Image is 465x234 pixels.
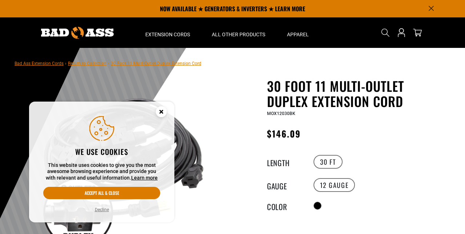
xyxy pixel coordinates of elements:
summary: Search [380,27,391,38]
a: Bad Ass Extension Cords [15,61,64,66]
a: Return to Collection [68,61,106,66]
button: Decline [93,206,111,213]
legend: Gauge [267,180,303,190]
span: › [65,61,66,66]
summary: All Other Products [201,17,276,48]
aside: Cookie Consent [29,102,174,223]
summary: Apparel [276,17,320,48]
button: Accept all & close [43,187,160,199]
span: MOX12030BK [267,111,295,116]
p: This website uses cookies to give you the most awesome browsing experience and provide you with r... [43,162,160,181]
span: Apparel [287,31,309,38]
span: $146.09 [267,127,301,140]
img: Bad Ass Extension Cords [41,27,114,39]
span: Extension Cords [145,31,190,38]
span: All Other Products [212,31,265,38]
a: Learn more [131,175,158,181]
h2: We use cookies [43,147,160,156]
legend: Color [267,201,303,210]
summary: Extension Cords [134,17,201,48]
legend: Length [267,157,303,167]
label: 30 FT [314,155,343,169]
h1: 30 Foot 11 Multi-Outlet Duplex Extension Cord [267,78,445,109]
span: › [108,61,109,66]
label: 12 Gauge [314,178,355,192]
nav: breadcrumbs [15,59,201,67]
span: 30 Foot 11 Multi-Outlet Duplex Extension Cord [111,61,201,66]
